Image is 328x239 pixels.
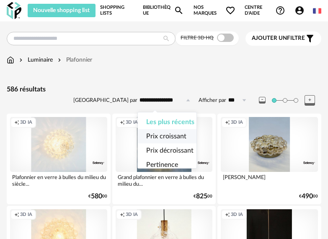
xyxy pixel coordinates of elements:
[116,172,213,189] div: Grand plafonnier en verre à bulles du milieu du...
[225,212,230,218] span: Creation icon
[120,212,125,218] span: Creation icon
[174,5,184,16] span: Magnify icon
[18,56,24,64] img: svg+xml;base64,PHN2ZyB3aWR0aD0iMTYiIGhlaWdodD0iMTYiIHZpZXdCb3g9IjAgMCAxNiAxNiIgZmlsbD0ibm9uZSIgeG...
[146,119,194,125] span: Les plus récents
[7,56,14,64] img: svg+xml;base64,PHN2ZyB3aWR0aD0iMTYiIGhlaWdodD0iMTciIHZpZXdCb3g9IjAgMCAxNiAxNyIgZmlsbD0ibm9uZSIgeG...
[299,194,318,199] div: € 00
[146,161,178,168] span: Pertinence
[73,97,137,104] label: [GEOGRAPHIC_DATA] par
[221,172,318,189] div: [PERSON_NAME]
[143,4,184,17] a: BibliothèqueMagnify icon
[199,97,226,104] label: Afficher par
[14,212,19,218] span: Creation icon
[28,4,96,17] button: Nouvelle shopping list
[126,212,138,218] span: 3D IA
[20,120,32,126] span: 3D IA
[217,114,321,204] a: Creation icon 3D IA [PERSON_NAME] €49000
[245,31,321,46] button: Ajouter unfiltre Filter icon
[275,5,285,16] span: Help Circle Outline icon
[252,35,305,42] span: filtre
[7,85,321,94] div: 586 résultats
[225,5,235,16] span: Heart Outline icon
[10,172,107,189] div: Plafonnier en verre à bulles du milieu du siècle...
[7,2,21,19] img: OXP
[14,120,19,126] span: Creation icon
[194,4,235,17] span: Nos marques
[302,194,313,199] span: 490
[225,120,230,126] span: Creation icon
[146,133,186,140] span: Prix croissant
[196,194,207,199] span: 825
[20,212,32,218] span: 3D IA
[33,8,90,13] span: Nouvelle shopping list
[126,120,138,126] span: 3D IA
[112,114,216,204] a: Creation icon 3D IA Grand plafonnier en verre à bulles du milieu du... €82500
[231,212,243,218] span: 3D IA
[305,34,315,44] span: Filter icon
[294,5,305,16] span: Account Circle icon
[245,5,285,17] span: Centre d'aideHelp Circle Outline icon
[120,120,125,126] span: Creation icon
[313,7,321,15] img: fr
[294,5,308,16] span: Account Circle icon
[231,120,243,126] span: 3D IA
[18,56,53,64] div: Luminaire
[100,4,134,17] a: Shopping Lists
[252,35,287,41] span: Ajouter un
[91,194,102,199] span: 580
[194,194,212,199] div: € 00
[7,114,111,204] a: Creation icon 3D IA Plafonnier en verre à bulles du milieu du siècle... €58000
[146,147,194,154] span: Prix décroissant
[88,194,107,199] div: € 00
[181,35,214,40] span: Filtre 3D HQ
